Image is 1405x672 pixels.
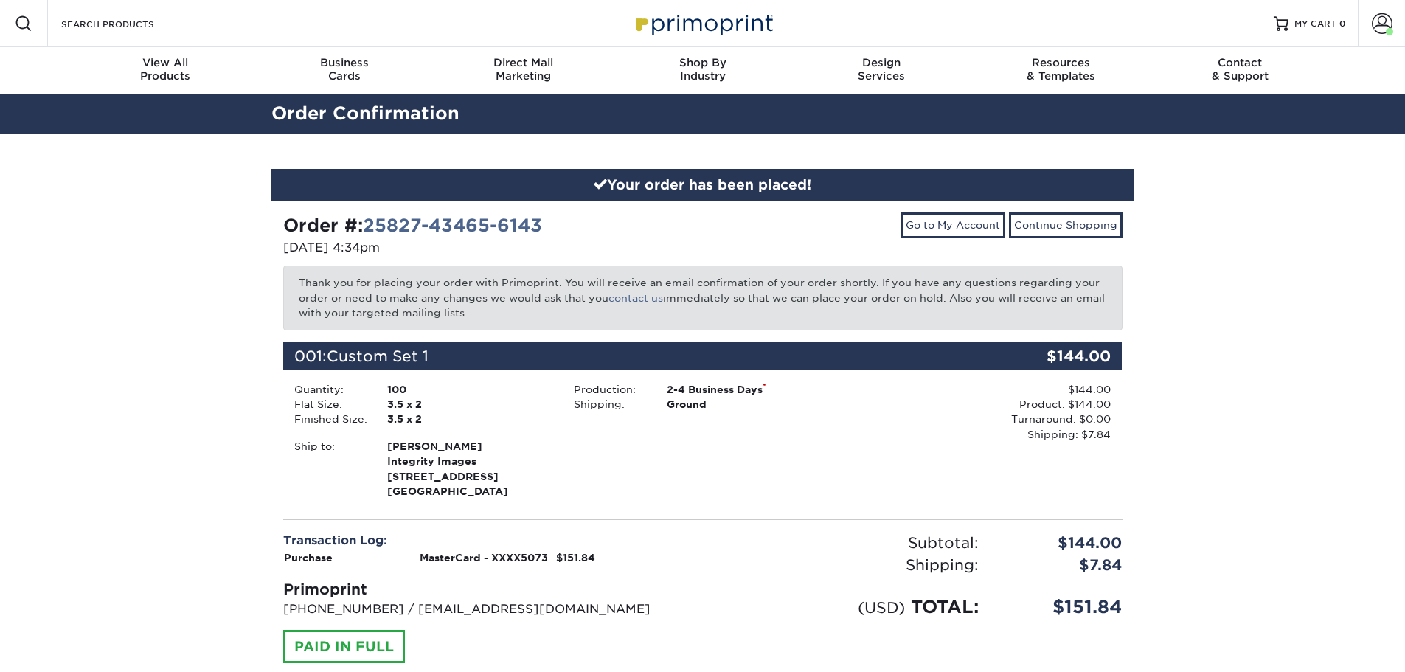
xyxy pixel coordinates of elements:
p: Thank you for placing your order with Primoprint. You will receive an email confirmation of your ... [283,266,1123,330]
div: $144.00 [990,532,1134,554]
input: SEARCH PRODUCTS..... [60,15,204,32]
div: 2-4 Business Days [656,382,842,397]
div: $151.84 [990,594,1134,620]
strong: [GEOGRAPHIC_DATA] [387,439,552,497]
span: Business [254,56,434,69]
a: Resources& Templates [971,47,1151,94]
a: BusinessCards [254,47,434,94]
div: Flat Size: [283,397,376,412]
div: Ship to: [283,439,376,499]
div: 100 [376,382,563,397]
span: Shop By [613,56,792,69]
a: Go to My Account [901,212,1005,238]
span: 0 [1339,18,1346,29]
div: $7.84 [990,554,1134,576]
a: 25827-43465-6143 [363,215,542,236]
div: Transaction Log: [283,532,692,550]
span: Custom Set 1 [327,347,429,365]
div: Product: $144.00 Turnaround: $0.00 Shipping: $7.84 [842,397,1111,442]
div: Subtotal: [703,532,990,554]
div: $144.00 [842,382,1111,397]
span: View All [76,56,255,69]
div: & Support [1151,56,1330,83]
small: (USD) [858,598,905,617]
div: Marketing [434,56,613,83]
strong: Order #: [283,215,542,236]
div: Production: [563,382,656,397]
p: [PHONE_NUMBER] / [EMAIL_ADDRESS][DOMAIN_NAME] [283,600,692,618]
a: DesignServices [792,47,971,94]
span: TOTAL: [911,596,979,617]
div: Shipping: [563,397,656,412]
div: Cards [254,56,434,83]
div: 001: [283,342,982,370]
span: [PERSON_NAME] [387,439,552,454]
div: Your order has been placed! [271,169,1134,201]
div: 3.5 x 2 [376,412,563,426]
img: Primoprint [629,7,777,39]
div: & Templates [971,56,1151,83]
a: Shop ByIndustry [613,47,792,94]
span: Contact [1151,56,1330,69]
div: Services [792,56,971,83]
div: Ground [656,397,842,412]
div: PAID IN FULL [283,630,405,664]
span: Direct Mail [434,56,613,69]
div: Shipping: [703,554,990,576]
a: Continue Shopping [1009,212,1123,238]
strong: Purchase [284,552,333,564]
span: MY CART [1294,18,1336,30]
p: [DATE] 4:34pm [283,239,692,257]
strong: $151.84 [556,552,595,564]
h2: Order Confirmation [260,100,1145,128]
a: View AllProducts [76,47,255,94]
span: Integrity Images [387,454,552,468]
div: 3.5 x 2 [376,397,563,412]
span: Resources [971,56,1151,69]
div: $144.00 [982,342,1123,370]
div: Primoprint [283,578,692,600]
div: Products [76,56,255,83]
div: Quantity: [283,382,376,397]
div: Industry [613,56,792,83]
span: Design [792,56,971,69]
a: Direct MailMarketing [434,47,613,94]
strong: MasterCard - XXXX5073 [420,552,548,564]
div: Finished Size: [283,412,376,426]
span: [STREET_ADDRESS] [387,469,552,484]
a: contact us [608,292,663,304]
a: Contact& Support [1151,47,1330,94]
